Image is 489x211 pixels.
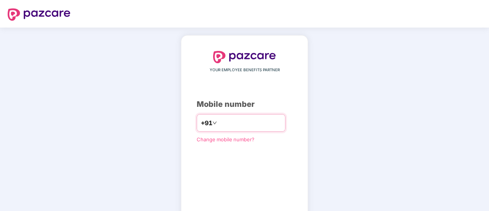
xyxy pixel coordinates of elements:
span: YOUR EMPLOYEE BENEFITS PARTNER [210,67,280,73]
span: down [212,121,217,125]
img: logo [8,8,70,21]
img: logo [213,51,276,63]
div: Mobile number [197,98,292,110]
a: Change mobile number? [197,136,254,142]
span: +91 [201,118,212,128]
